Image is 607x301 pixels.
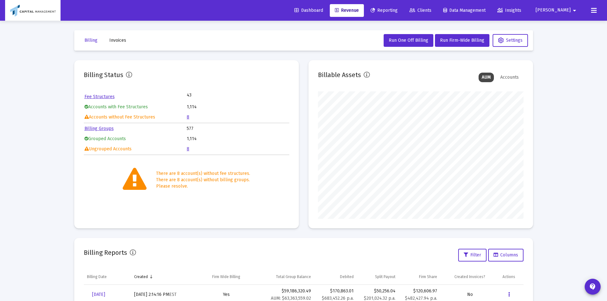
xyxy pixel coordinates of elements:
[84,134,186,144] td: Grouped Accounts
[499,269,523,284] td: Column Actions
[498,38,523,43] span: Settings
[365,4,403,17] a: Reporting
[131,269,198,284] td: Column Created
[201,291,252,298] div: Yes
[276,274,311,279] div: Total Group Balance
[10,4,56,17] img: Dashboard
[384,34,433,47] button: Run One Off Billing
[399,269,440,284] td: Column Firm Share
[371,8,398,13] span: Reporting
[571,4,578,17] mat-icon: arrow_drop_down
[443,8,486,13] span: Data Management
[255,269,314,284] td: Column Total Group Balance
[589,283,596,290] mat-icon: contact_support
[502,274,515,279] div: Actions
[187,114,189,120] a: 8
[497,8,521,13] span: Insights
[536,8,571,13] span: [PERSON_NAME]
[294,8,323,13] span: Dashboard
[84,126,114,131] a: Billing Groups
[169,292,177,297] small: EST
[402,288,437,294] div: $120,606.97
[454,274,485,279] div: Created Invoices?
[84,112,186,122] td: Accounts without Fee Structures
[318,70,361,80] h2: Billable Assets
[156,177,250,183] div: There are 8 account(s) without billing groups.
[187,124,289,133] td: 577
[419,274,437,279] div: Firm Share
[156,183,250,190] div: Please resolve.
[314,269,357,284] td: Column Debited
[357,269,399,284] td: Column Split Payout
[444,291,496,298] div: No
[84,269,131,284] td: Column Billing Date
[84,102,186,112] td: Accounts with Fee Structures
[492,4,526,17] a: Insights
[84,94,115,99] a: Fee Structures
[479,73,494,82] div: AUM
[212,274,240,279] div: Firm Wide Billing
[322,296,354,301] small: $683,452.26 p.a.
[187,102,289,112] td: 1,114
[92,292,105,297] span: [DATE]
[109,38,126,43] span: Invoices
[87,274,107,279] div: Billing Date
[497,73,522,82] div: Accounts
[389,38,428,43] span: Run One Off Billing
[187,146,189,152] a: 8
[409,8,431,13] span: Clients
[464,252,481,258] span: Filter
[84,144,186,154] td: Ungrouped Accounts
[79,34,103,47] button: Billing
[134,274,148,279] div: Created
[84,70,123,80] h2: Billing Status
[335,8,359,13] span: Revenue
[405,296,437,301] small: $482,427.94 p.a.
[187,134,289,144] td: 1,114
[440,38,484,43] span: Run Firm-Wide Billing
[375,274,395,279] div: Split Payout
[104,34,131,47] button: Invoices
[364,296,395,301] small: $201,024.32 p.a.
[440,269,499,284] td: Column Created Invoices?
[198,269,255,284] td: Column Firm Wide Billing
[494,252,518,258] span: Columns
[488,249,524,262] button: Columns
[435,34,489,47] button: Run Firm-Wide Billing
[493,34,528,47] button: Settings
[84,247,127,258] h2: Billing Reports
[134,291,194,298] div: [DATE] 2:14:16 PM
[317,288,354,294] div: $170,863.01
[528,4,586,17] button: [PERSON_NAME]
[271,296,311,301] small: AUM: $63,363,559.02
[87,288,110,301] a: [DATE]
[187,92,238,98] td: 43
[340,274,354,279] div: Debited
[84,38,98,43] span: Billing
[458,249,487,262] button: Filter
[289,4,328,17] a: Dashboard
[330,4,364,17] a: Revenue
[438,4,491,17] a: Data Management
[156,170,250,177] div: There are 8 account(s) without fee structures.
[404,4,437,17] a: Clients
